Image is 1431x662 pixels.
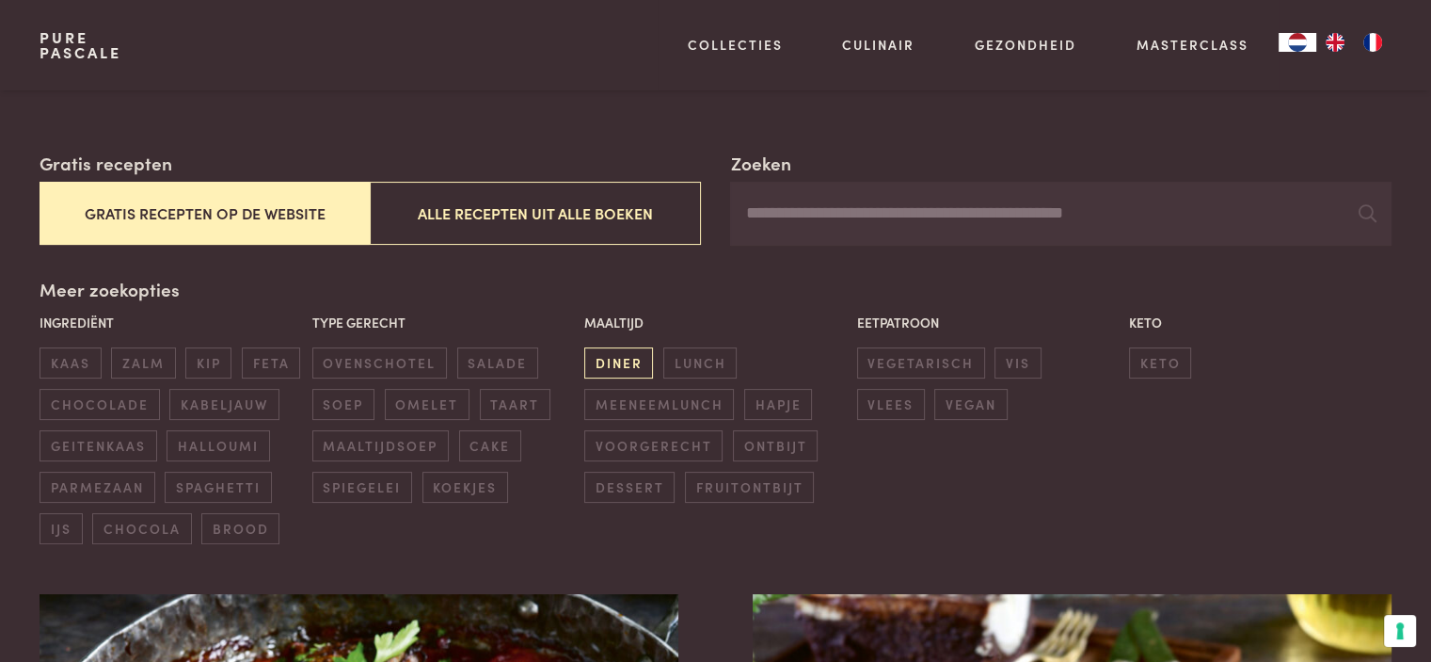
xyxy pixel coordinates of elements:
p: Keto [1129,313,1391,332]
p: Maaltijd [584,313,847,332]
span: kabeljauw [169,389,278,420]
span: feta [242,347,300,379]
span: brood [201,513,279,544]
span: diner [584,347,653,379]
p: Eetpatroon [857,313,1120,332]
span: cake [459,430,521,461]
span: salade [457,347,538,379]
span: vegetarisch [857,347,985,379]
label: Zoeken [730,150,790,177]
span: lunch [663,347,737,379]
span: chocolade [40,389,159,420]
button: Uw voorkeuren voor toestemming voor trackingtechnologieën [1384,615,1416,647]
span: keto [1129,347,1191,379]
span: maaltijdsoep [312,430,449,461]
span: koekjes [422,472,508,503]
a: Masterclass [1137,35,1248,55]
span: geitenkaas [40,430,156,461]
label: Gratis recepten [40,150,172,177]
span: vegan [934,389,1007,420]
span: chocola [92,513,191,544]
a: PurePascale [40,30,121,60]
span: taart [480,389,550,420]
span: hapje [744,389,812,420]
span: fruitontbijt [685,472,814,503]
p: Type gerecht [312,313,575,332]
span: vlees [857,389,925,420]
span: zalm [111,347,175,379]
span: spaghetti [165,472,271,503]
span: spiegelei [312,472,412,503]
span: omelet [385,389,469,420]
span: kaas [40,347,101,379]
span: soep [312,389,374,420]
button: Alle recepten uit alle boeken [370,182,700,245]
span: voorgerecht [584,430,723,461]
aside: Language selected: Nederlands [1279,33,1391,52]
span: ontbijt [733,430,818,461]
a: Gezondheid [975,35,1076,55]
a: FR [1354,33,1391,52]
button: Gratis recepten op de website [40,182,370,245]
a: Collecties [688,35,783,55]
a: EN [1316,33,1354,52]
span: dessert [584,472,675,503]
span: kip [185,347,231,379]
div: Language [1279,33,1316,52]
span: meeneemlunch [584,389,734,420]
a: NL [1279,33,1316,52]
a: Culinair [842,35,914,55]
span: vis [994,347,1041,379]
span: ijs [40,513,82,544]
span: parmezaan [40,472,154,503]
p: Ingrediënt [40,313,302,332]
span: halloumi [167,430,269,461]
span: ovenschotel [312,347,447,379]
ul: Language list [1316,33,1391,52]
